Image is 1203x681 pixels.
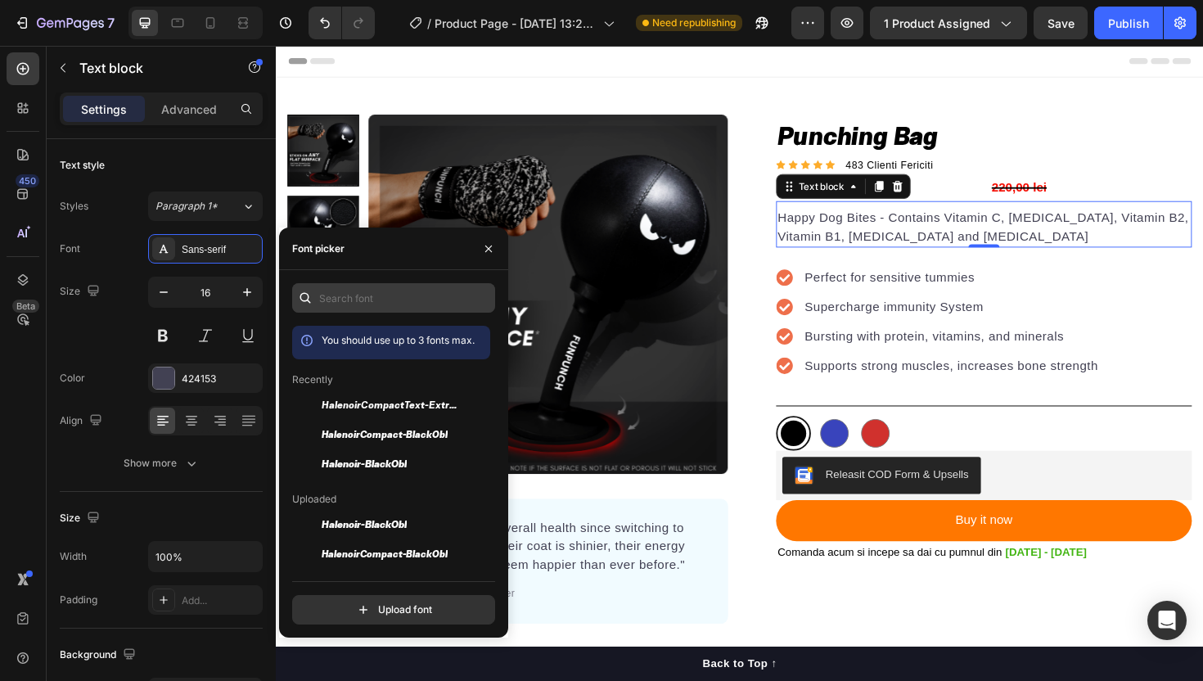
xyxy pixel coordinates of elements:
button: Releasit COD Form & Upsells [536,435,746,475]
div: Add... [182,593,259,608]
div: Font [60,241,80,256]
span: You should use up to 3 fonts max. [322,334,475,346]
p: Uploaded [292,492,336,507]
p: 483 Clienti Fericiti [603,119,696,135]
span: Comanda acum si incepe sa dai cu pumnul din [531,530,768,543]
div: Sans-serif [182,242,259,257]
div: Size [60,507,103,530]
span: Halenoir-BlackObl [322,517,407,532]
span: Save [1048,16,1075,30]
button: Show more [60,449,263,478]
div: Buy it now [719,491,780,515]
div: 450 [16,174,39,187]
span: HalenoirCompact-BlackObl [322,547,448,561]
div: Width [60,549,87,564]
h1: Punching Bag [529,73,970,117]
div: Releasit COD Form & Upsells [582,445,733,462]
p: Supercharge immunity System [560,267,871,286]
span: Product Page - [DATE] 13:27:27 [435,15,597,32]
div: Size [60,281,103,303]
div: 189,00 lei [529,138,743,165]
div: Publish [1108,15,1149,32]
div: Upload font [355,602,432,618]
div: Back to Top ↑ [452,646,530,663]
div: Background [60,644,139,666]
p: Text block [79,58,219,78]
div: Undo/Redo [309,7,375,39]
p: Perfect for sensitive tummies [560,236,871,255]
p: Advanced [161,101,217,118]
div: Text block [550,142,605,156]
p: Recently [292,372,333,387]
div: Text style [60,158,105,173]
div: Font picker [292,241,345,256]
button: Paragraph 1* [148,192,263,221]
span: Need republishing [652,16,736,30]
p: 7 [107,13,115,33]
input: Search font [292,283,495,313]
div: Align [60,410,106,432]
span: [DATE] - [DATE] [773,530,858,543]
p: Happy Dog Bites - Contains Vitamin C, [MEDICAL_DATA], Vitamin B2, Vitamin B1, [MEDICAL_DATA] and ... [531,173,968,212]
button: Buy it now [529,481,970,525]
img: CKKYs5695_ICEAE=.webp [549,445,569,465]
span: Halenoir-BlackObl [322,457,407,471]
div: Styles [60,199,88,214]
span: 1 product assigned [884,15,990,32]
button: 7 [7,7,122,39]
button: Publish [1094,7,1163,39]
button: Upload font [292,595,495,625]
div: 220,00 lei [756,138,970,165]
input: Auto [149,542,262,571]
div: Show more [124,455,200,471]
button: 1 product assigned [870,7,1027,39]
div: Beta [12,300,39,313]
span: Paragraph 1* [155,199,218,214]
span: HalenoirCompact-BlackObl [322,427,448,442]
div: Color [60,371,85,386]
iframe: Design area [276,46,1203,681]
p: Settings [81,101,127,118]
p: Bursting with protein, vitamins, and minerals [560,298,871,318]
span: / [427,15,431,32]
div: Open Intercom Messenger [1147,601,1187,640]
div: Padding [60,593,97,607]
span: HalenoirCompactText-ExtraBoldObl [322,398,457,413]
button: Save [1034,7,1088,39]
p: Supports strong muscles, increases bone strength [560,329,871,349]
div: 424153 [182,372,259,386]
